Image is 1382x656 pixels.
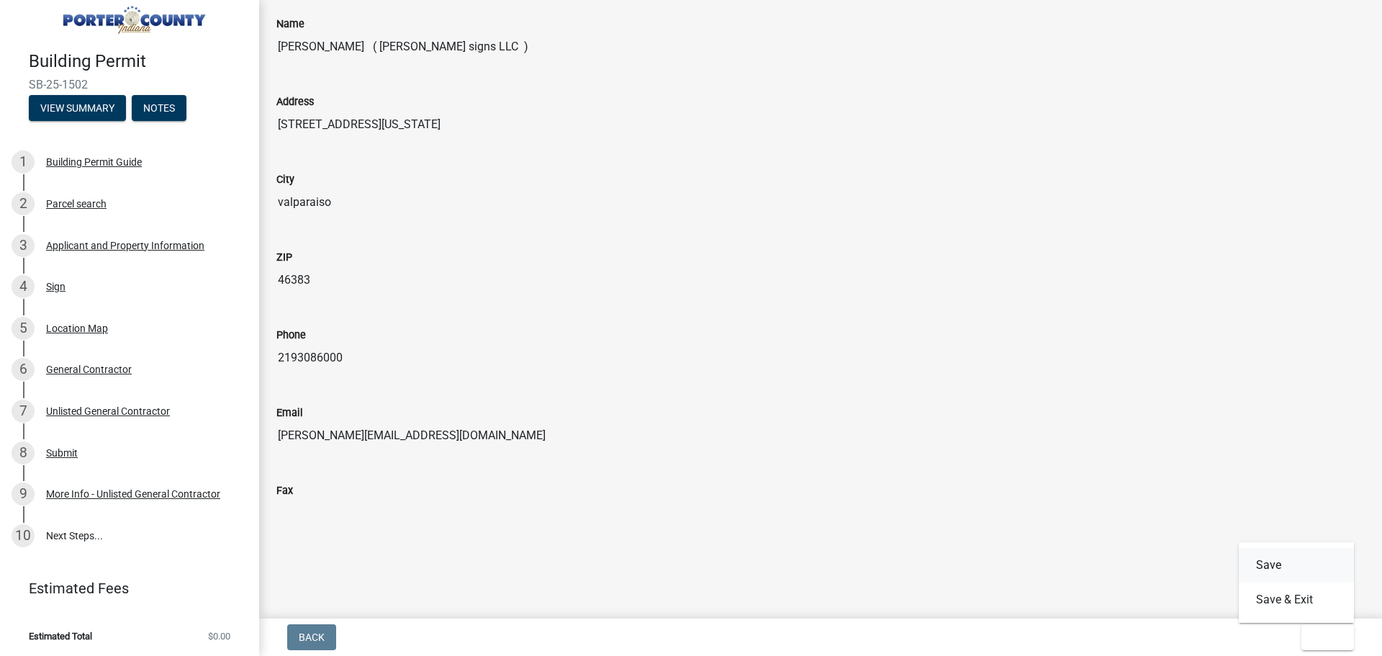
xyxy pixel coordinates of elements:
[1301,624,1354,650] button: Exit
[12,441,35,464] div: 8
[12,400,35,423] div: 7
[46,282,66,292] div: Sign
[29,632,92,641] span: Estimated Total
[1239,542,1354,623] div: Exit
[12,317,35,340] div: 5
[132,95,186,121] button: Notes
[276,175,294,185] label: City
[287,624,336,650] button: Back
[29,78,230,91] span: SB-25-1502
[276,253,292,263] label: ZIP
[1239,548,1354,583] button: Save
[12,192,35,215] div: 2
[1313,632,1334,643] span: Exit
[276,331,306,341] label: Phone
[12,482,35,506] div: 9
[12,234,35,257] div: 3
[276,97,314,107] label: Address
[276,408,303,418] label: Email
[46,199,107,209] div: Parcel search
[208,632,230,641] span: $0.00
[1239,583,1354,617] button: Save & Exit
[12,275,35,298] div: 4
[29,95,126,121] button: View Summary
[12,150,35,174] div: 1
[46,489,220,499] div: More Info - Unlisted General Contractor
[46,364,132,374] div: General Contractor
[29,51,248,72] h4: Building Permit
[46,323,108,333] div: Location Map
[46,448,78,458] div: Submit
[12,574,236,603] a: Estimated Fees
[29,103,126,114] wm-modal-confirm: Summary
[12,358,35,381] div: 6
[12,524,35,547] div: 10
[132,103,186,114] wm-modal-confirm: Notes
[46,406,170,416] div: Unlisted General Contractor
[299,632,325,643] span: Back
[46,157,142,167] div: Building Permit Guide
[276,19,304,30] label: Name
[276,486,293,496] label: Fax
[46,241,204,251] div: Applicant and Property Information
